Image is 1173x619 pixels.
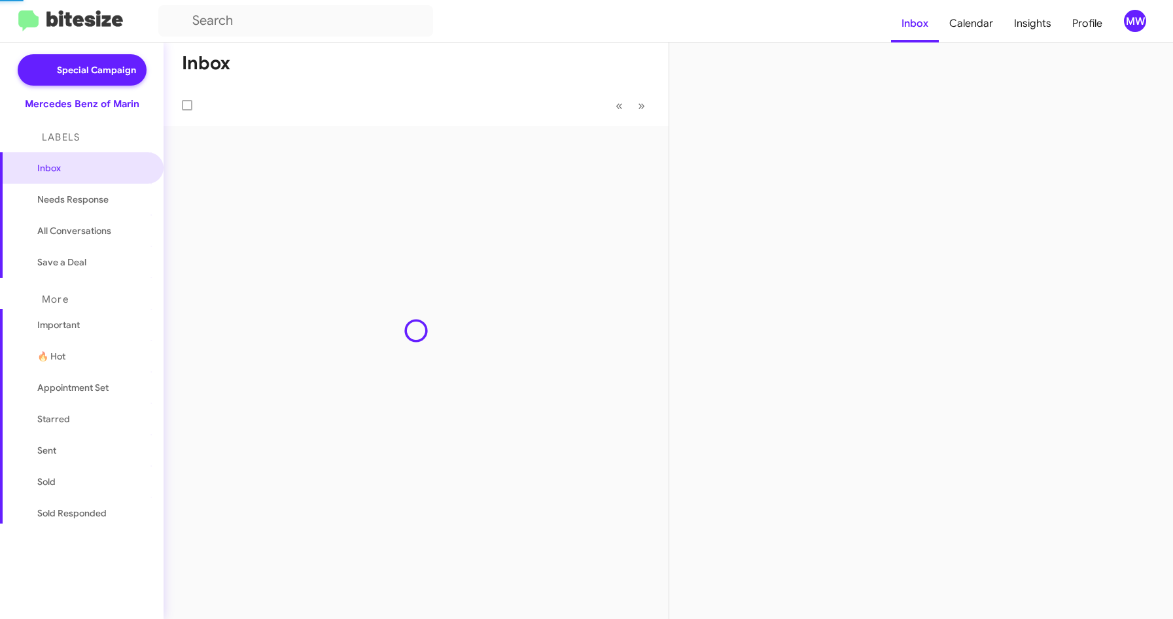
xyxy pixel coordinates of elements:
span: 🔥 Hot [37,350,65,363]
div: MW [1124,10,1146,32]
span: Needs Response [37,193,149,206]
span: Labels [42,131,80,143]
span: Sent [37,444,56,457]
span: Save a Deal [37,256,86,269]
span: Important [37,318,149,331]
nav: Page navigation example [608,92,653,119]
span: » [638,97,645,114]
span: « [616,97,623,114]
a: Insights [1004,5,1062,42]
a: Calendar [939,5,1004,42]
span: Starred [37,412,70,426]
span: Sold [37,475,56,488]
button: MW [1113,10,1159,32]
button: Previous [608,92,631,119]
a: Inbox [891,5,939,42]
div: Mercedes Benz of Marin [25,97,139,110]
a: Profile [1062,5,1113,42]
input: Search [158,5,433,37]
span: More [42,293,69,305]
h1: Inbox [182,53,230,74]
span: Special Campaign [57,63,136,76]
span: All Conversations [37,224,111,237]
button: Next [630,92,653,119]
a: Special Campaign [18,54,147,86]
span: Appointment Set [37,381,109,394]
span: Sold Responded [37,507,107,520]
span: Inbox [37,161,149,175]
